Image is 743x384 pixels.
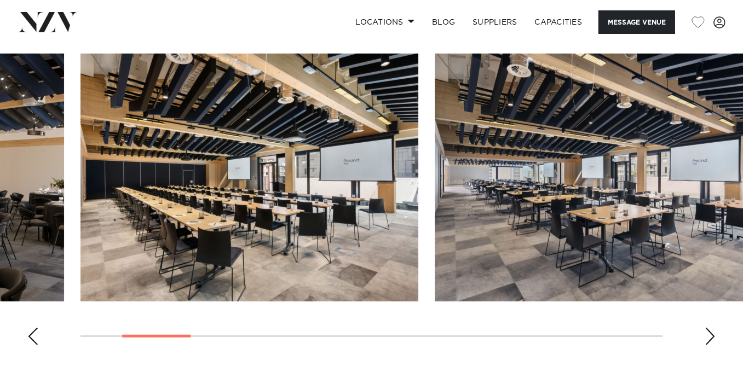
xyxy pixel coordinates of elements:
[423,10,464,34] a: BLOG
[598,10,675,34] button: Message Venue
[80,54,418,301] swiper-slide: 2 / 14
[18,12,77,32] img: nzv-logo.png
[526,10,591,34] a: Capacities
[347,10,423,34] a: Locations
[464,10,526,34] a: SUPPLIERS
